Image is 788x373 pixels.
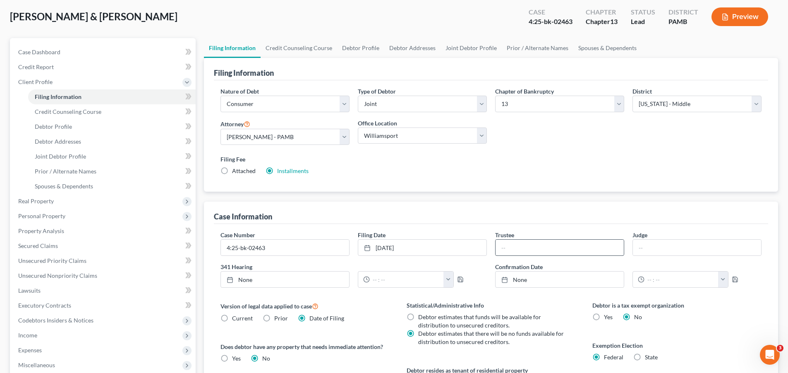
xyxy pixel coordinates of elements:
span: Filing Information [35,93,81,100]
a: Filing Information [28,89,196,104]
span: Credit Counseling Course [35,108,101,115]
span: Personal Property [18,212,65,219]
span: No [634,313,642,320]
label: Type of Debtor [358,87,396,96]
div: PAMB [668,17,698,26]
a: Property Analysis [12,224,196,238]
span: State [645,354,658,361]
a: Installments [277,167,309,174]
label: Confirmation Date [491,262,766,271]
span: Federal [604,354,623,361]
a: Credit Report [12,60,196,75]
a: Debtor Profile [337,38,384,58]
label: Version of legal data applied to case [220,301,390,311]
span: Date of Filing [309,315,344,322]
span: Unsecured Nonpriority Claims [18,272,97,279]
span: Debtor estimates that there will be no funds available for distribution to unsecured creditors. [418,330,564,345]
a: Debtor Addresses [384,38,441,58]
span: Prior / Alternate Names [35,168,96,175]
a: Executory Contracts [12,298,196,313]
label: Nature of Debt [220,87,259,96]
button: Preview [711,7,768,26]
span: Executory Contracts [18,302,71,309]
span: Yes [604,313,613,320]
label: Does debtor have any property that needs immediate attention? [220,342,390,351]
input: Enter case number... [221,240,349,255]
a: Debtor Addresses [28,134,196,149]
label: Chapter of Bankruptcy [495,87,554,96]
span: Expenses [18,347,42,354]
label: Trustee [495,231,514,239]
span: Debtor estimates that funds will be available for distribution to unsecured creditors. [418,313,541,329]
input: -- [633,240,761,255]
span: No [262,355,270,362]
a: Filing Information [204,38,261,58]
span: Debtor Profile [35,123,72,130]
label: Filing Fee [220,155,762,164]
span: Property Analysis [18,227,64,234]
iframe: Intercom live chat [760,345,780,365]
span: Case Dashboard [18,48,60,55]
label: Office Location [358,119,397,128]
span: Miscellaneous [18,361,55,368]
div: Chapter [586,7,618,17]
span: 13 [610,17,618,25]
label: District [632,87,652,96]
a: Secured Claims [12,238,196,253]
input: -- : -- [370,272,444,287]
label: 341 Hearing [216,262,491,271]
a: None [496,272,624,287]
a: [DATE] [358,240,486,255]
a: None [221,272,349,287]
a: Joint Debtor Profile [441,38,502,58]
a: Credit Counseling Course [28,104,196,119]
span: Credit Report [18,63,54,70]
span: Codebtors Insiders & Notices [18,317,93,324]
span: Spouses & Dependents [35,183,93,190]
span: Income [18,332,37,339]
a: Joint Debtor Profile [28,149,196,164]
div: District [668,7,698,17]
span: Prior [274,315,288,322]
span: Unsecured Priority Claims [18,257,86,264]
span: [PERSON_NAME] & [PERSON_NAME] [10,10,177,22]
span: Secured Claims [18,242,58,249]
a: Spouses & Dependents [28,179,196,194]
span: 3 [777,345,783,351]
div: Lead [631,17,655,26]
label: Exemption Election [592,341,762,350]
label: Debtor is a tax exempt organization [592,301,762,310]
a: Unsecured Nonpriority Claims [12,268,196,283]
span: Joint Debtor Profile [35,153,86,160]
div: Status [631,7,655,17]
label: Statistical/Administrative Info [407,301,576,310]
label: Judge [632,231,647,239]
div: Filing Information [214,68,274,78]
a: Unsecured Priority Claims [12,253,196,268]
div: Case [529,7,572,17]
a: Lawsuits [12,283,196,298]
div: 4:25-bk-02463 [529,17,572,26]
label: Attorney [220,119,250,129]
label: Case Number [220,231,255,239]
span: Client Profile [18,78,53,85]
span: Current [232,315,253,322]
input: -- : -- [644,272,719,287]
div: Case Information [214,212,272,221]
a: Credit Counseling Course [261,38,337,58]
a: Prior / Alternate Names [502,38,573,58]
span: Lawsuits [18,287,41,294]
a: Case Dashboard [12,45,196,60]
span: Real Property [18,197,54,205]
span: Yes [232,355,241,362]
a: Spouses & Dependents [573,38,642,58]
a: Debtor Profile [28,119,196,134]
span: Attached [232,167,256,174]
div: Chapter [586,17,618,26]
a: Prior / Alternate Names [28,164,196,179]
input: -- [496,240,624,255]
span: Debtor Addresses [35,138,81,145]
label: Filing Date [358,231,386,239]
